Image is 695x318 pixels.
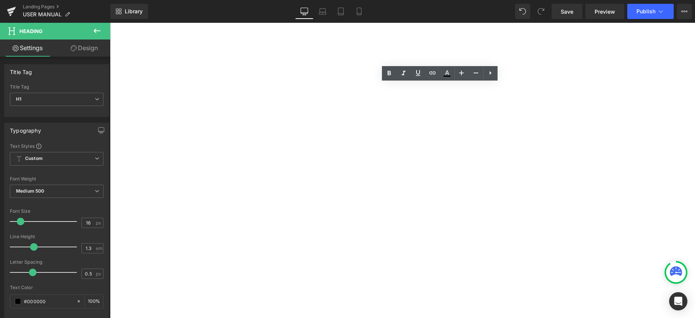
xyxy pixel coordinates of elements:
a: Preview [585,4,624,19]
a: Laptop [313,4,332,19]
span: Preview [595,8,615,16]
span: Library [125,8,143,15]
span: Heading [19,28,43,34]
b: Medium 500 [16,188,44,194]
div: Title Tag [10,84,103,90]
input: Color [24,297,73,305]
div: Open Intercom Messenger [669,292,687,310]
a: Landing Pages [23,4,110,10]
div: Typography [10,123,41,134]
span: Save [561,8,573,16]
button: Redo [533,4,549,19]
button: Undo [515,4,530,19]
a: Mobile [350,4,368,19]
a: Design [57,40,112,57]
span: px [96,271,102,276]
a: Tablet [332,4,350,19]
div: Title Tag [10,65,32,75]
span: em [96,246,102,251]
div: Text Color [10,285,103,290]
b: Custom [25,155,43,162]
div: Text Styles [10,143,103,149]
div: Letter Spacing [10,259,103,265]
div: Line Height [10,234,103,239]
span: Publish [636,8,655,14]
button: Publish [627,4,674,19]
div: Font Size [10,209,103,214]
span: px [96,220,102,225]
b: H1 [16,96,21,102]
div: Font Weight [10,176,103,182]
a: New Library [110,4,148,19]
button: More [677,4,692,19]
a: Desktop [295,4,313,19]
span: USER MANUAL [23,11,62,17]
div: % [85,295,103,308]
